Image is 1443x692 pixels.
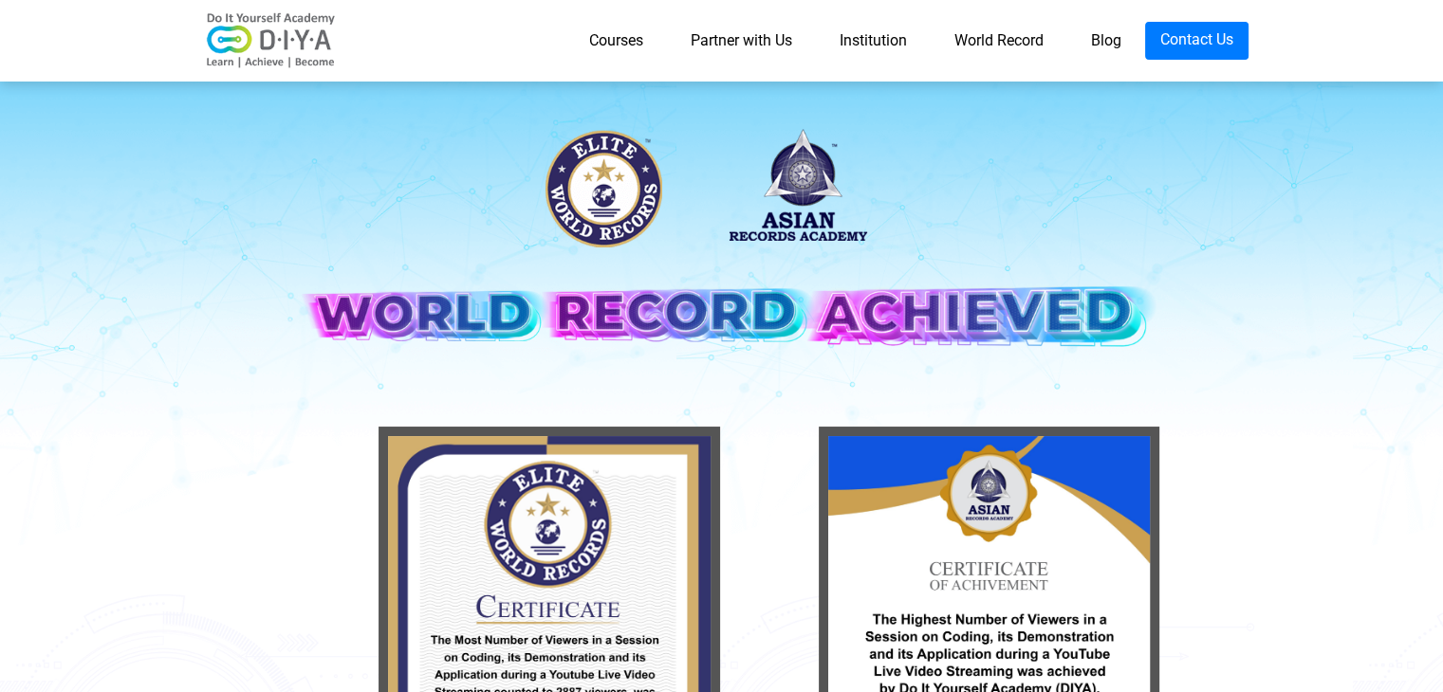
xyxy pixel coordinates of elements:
a: Courses [565,22,667,60]
a: Blog [1067,22,1145,60]
a: Contact Us [1145,22,1249,60]
a: Institution [816,22,931,60]
a: Partner with Us [667,22,816,60]
img: banner-desk.png [286,113,1158,394]
img: logo-v2.png [195,12,347,69]
a: World Record [931,22,1067,60]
